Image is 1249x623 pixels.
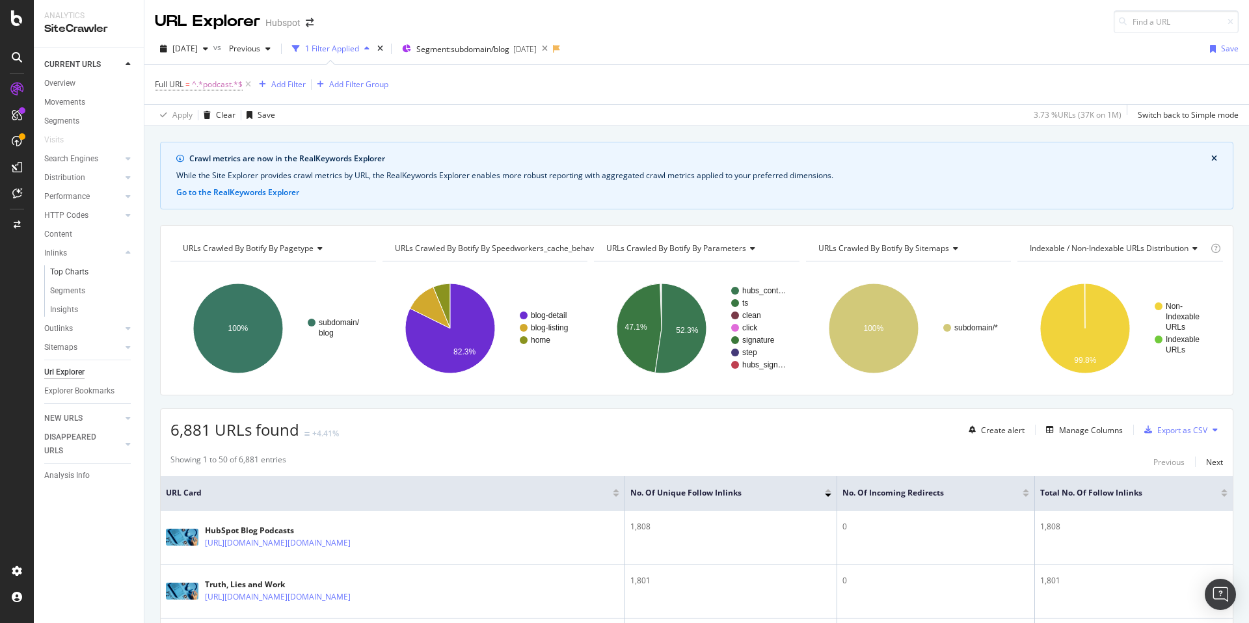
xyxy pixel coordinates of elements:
a: Overview [44,77,135,90]
button: Add Filter Group [312,77,388,92]
span: No. of Unique Follow Inlinks [630,487,805,499]
div: 1,801 [1040,575,1228,587]
div: HTTP Codes [44,209,88,222]
span: 6,881 URLs found [170,419,299,440]
span: vs [213,42,224,53]
text: Indexable [1166,312,1200,321]
a: Analysis Info [44,469,135,483]
div: Outlinks [44,322,73,336]
text: signature [742,336,775,345]
text: clean [742,311,761,320]
a: CURRENT URLS [44,58,122,72]
div: Truth, Lies and Work [205,579,407,590]
span: URLs Crawled By Botify By pagetype [183,243,314,254]
button: Segment:subdomain/blog[DATE] [397,38,537,59]
span: URLs Crawled By Botify By speedworkers_cache_behaviors [395,243,608,254]
div: Previous [1153,457,1185,468]
text: home [531,336,550,345]
div: Save [258,109,275,120]
div: URL Explorer [155,10,260,33]
svg: A chart. [594,272,799,385]
a: Explorer Bookmarks [44,384,135,398]
text: hubs_cont… [742,286,786,295]
div: [DATE] [513,44,537,55]
text: URLs [1166,323,1185,332]
text: blog-listing [531,323,568,332]
div: 1,808 [1040,521,1228,533]
span: Previous [224,43,260,54]
text: click [742,323,758,332]
button: Apply [155,105,193,126]
div: 1,808 [630,521,831,533]
text: subdomain/ [319,318,360,327]
span: URLs Crawled By Botify By parameters [606,243,746,254]
a: DISAPPEARED URLS [44,431,122,458]
button: Previous [224,38,276,59]
div: Top Charts [50,265,88,279]
a: Distribution [44,171,122,185]
div: Segments [44,114,79,128]
div: Explorer Bookmarks [44,384,114,398]
svg: A chart. [383,272,588,385]
div: Crawl metrics are now in the RealKeywords Explorer [189,153,1211,165]
img: main image [166,583,198,600]
div: Visits [44,133,64,147]
a: Content [44,228,135,241]
a: Sitemaps [44,341,122,354]
div: Create alert [981,425,1025,436]
a: [URL][DOMAIN_NAME][DOMAIN_NAME] [205,537,351,550]
a: NEW URLS [44,412,122,425]
span: URL Card [166,487,610,499]
a: [URL][DOMAIN_NAME][DOMAIN_NAME] [205,590,351,603]
button: close banner [1208,150,1220,167]
button: Manage Columns [1041,422,1123,438]
div: DISAPPEARED URLS [44,431,110,458]
div: CURRENT URLS [44,58,101,72]
div: A chart. [806,272,1012,385]
div: Add Filter Group [329,79,388,90]
span: Segment: subdomain/blog [416,44,509,55]
img: Equal [304,432,310,436]
div: Hubspot [265,16,301,29]
div: Export as CSV [1157,425,1207,436]
text: 100% [228,324,248,333]
svg: A chart. [170,272,376,385]
div: Overview [44,77,75,90]
button: Save [1205,38,1239,59]
input: Find a URL [1114,10,1239,33]
div: Save [1221,43,1239,54]
span: Total No. of Follow Inlinks [1040,487,1202,499]
a: Movements [44,96,135,109]
text: step [742,348,757,357]
div: 1 Filter Applied [305,43,359,54]
div: Inlinks [44,246,67,260]
div: Next [1206,457,1223,468]
a: Segments [50,284,135,298]
svg: A chart. [1017,272,1223,385]
div: info banner [160,142,1233,209]
h4: URLs Crawled By Botify By parameters [604,238,788,259]
span: No. of Incoming Redirects [842,487,1003,499]
div: NEW URLS [44,412,83,425]
text: blog-detail [531,311,567,320]
span: = [185,79,190,90]
div: Analytics [44,10,133,21]
h4: URLs Crawled By Botify By pagetype [180,238,364,259]
div: Performance [44,190,90,204]
div: Movements [44,96,85,109]
div: Manage Columns [1059,425,1123,436]
h4: URLs Crawled By Botify By speedworkers_cache_behaviors [392,238,627,259]
div: Switch back to Simple mode [1138,109,1239,120]
div: Distribution [44,171,85,185]
div: arrow-right-arrow-left [306,18,314,27]
text: URLs [1166,345,1185,354]
h4: URLs Crawled By Botify By sitemaps [816,238,1000,259]
div: +4.41% [312,428,339,439]
img: main image [166,529,198,546]
div: Url Explorer [44,365,85,379]
span: Full URL [155,79,183,90]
